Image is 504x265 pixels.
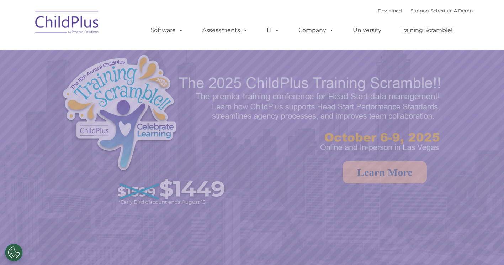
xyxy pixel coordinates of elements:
[195,23,255,37] a: Assessments
[32,6,103,41] img: ChildPlus by Procare Solutions
[378,8,473,14] font: |
[291,23,341,37] a: Company
[5,244,23,261] button: Cookies Settings
[431,8,473,14] a: Schedule A Demo
[346,23,388,37] a: University
[393,23,461,37] a: Training Scramble!!
[143,23,191,37] a: Software
[410,8,429,14] a: Support
[343,161,427,183] a: Learn More
[378,8,402,14] a: Download
[260,23,287,37] a: IT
